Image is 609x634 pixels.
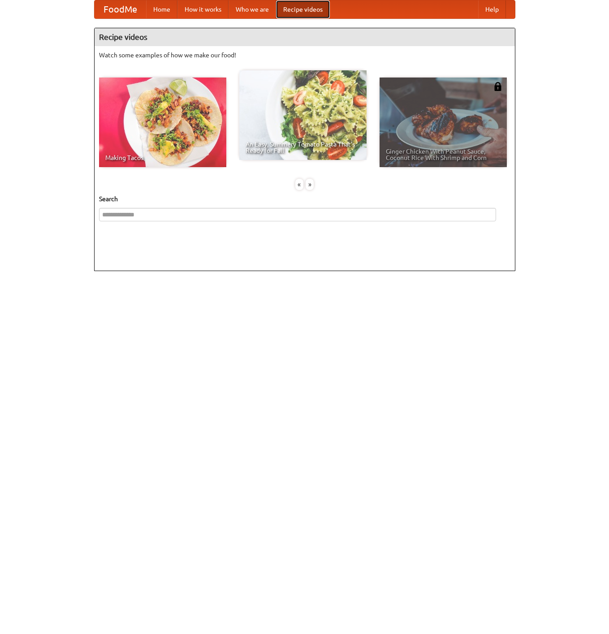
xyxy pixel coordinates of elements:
div: « [295,179,303,190]
p: Watch some examples of how we make our food! [99,51,510,60]
h4: Recipe videos [95,28,515,46]
a: Recipe videos [276,0,330,18]
span: An Easy, Summery Tomato Pasta That's Ready for Fall [246,141,360,154]
a: FoodMe [95,0,146,18]
a: Making Tacos [99,78,226,167]
a: Help [478,0,506,18]
span: Making Tacos [105,155,220,161]
img: 483408.png [493,82,502,91]
a: How it works [177,0,229,18]
a: Home [146,0,177,18]
h5: Search [99,194,510,203]
a: An Easy, Summery Tomato Pasta That's Ready for Fall [239,70,367,160]
a: Who we are [229,0,276,18]
div: » [306,179,314,190]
